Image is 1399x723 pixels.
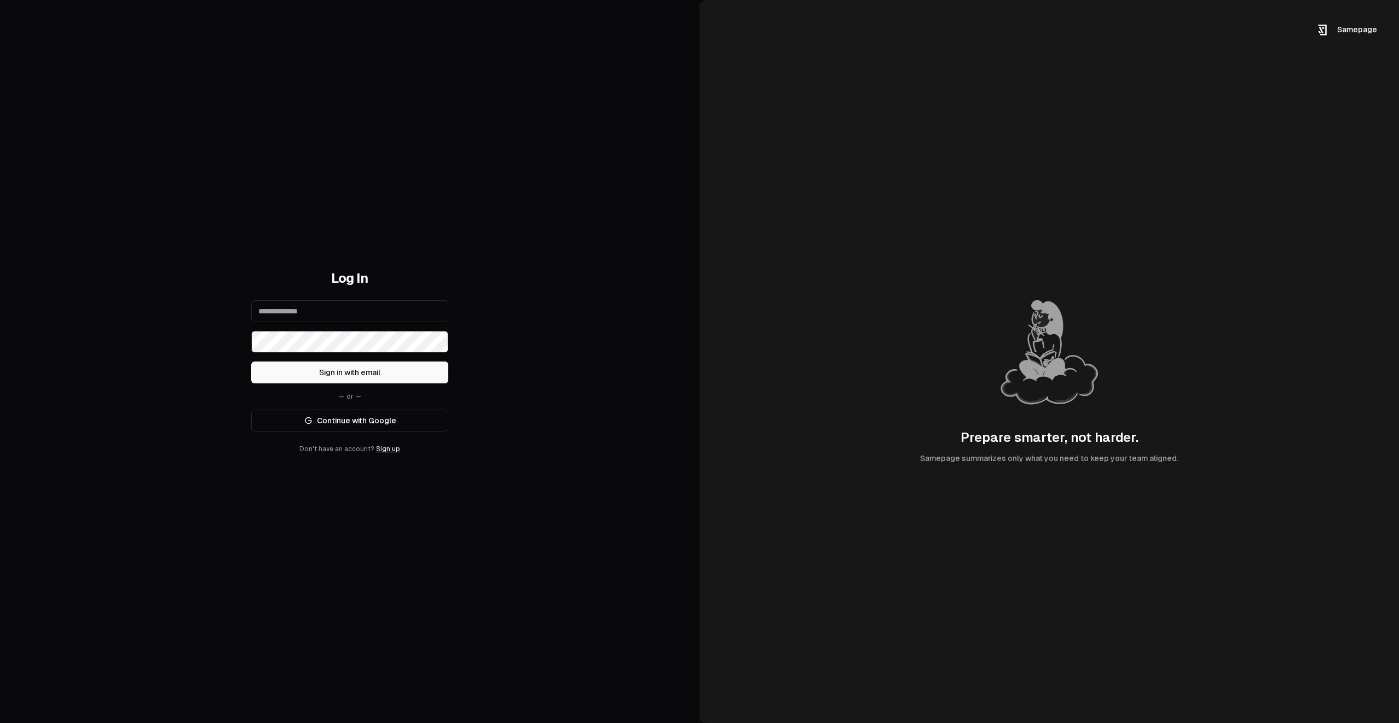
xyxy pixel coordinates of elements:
[251,392,448,401] div: — or —
[251,361,448,383] button: Sign in with email
[251,445,448,453] div: Don't have an account?
[251,410,448,432] a: Continue with Google
[961,429,1138,446] div: Prepare smarter, not harder.
[376,445,400,453] a: Sign up
[1337,25,1377,34] span: Samepage
[920,453,1178,464] div: Samepage summarizes only what you need to keep your team aligned.
[251,270,448,287] h1: Log In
